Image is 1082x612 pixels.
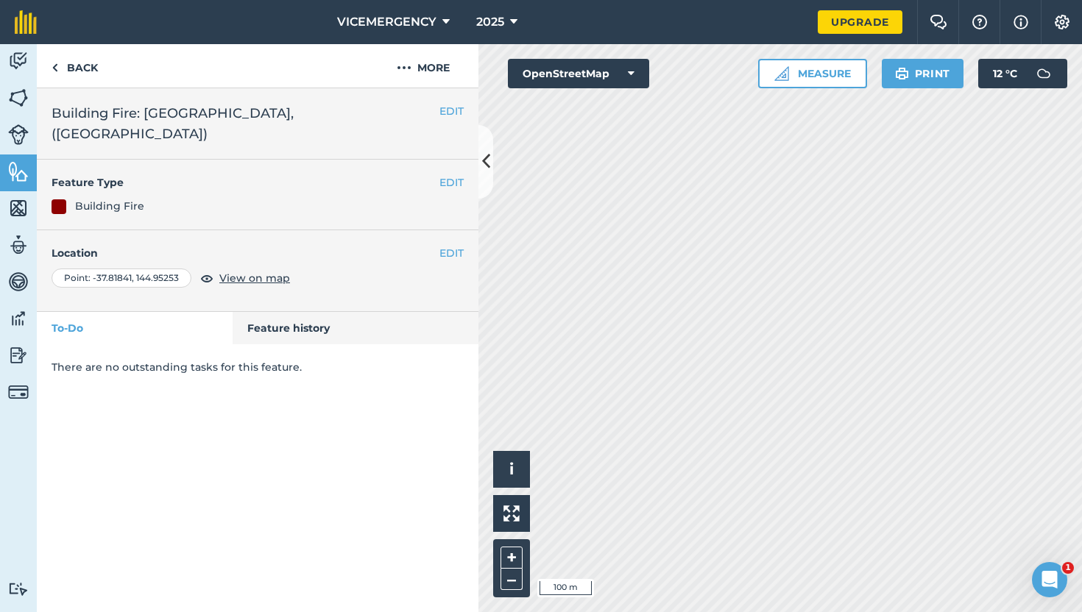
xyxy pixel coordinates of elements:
img: svg+xml;base64,PD94bWwgdmVyc2lvbj0iMS4wIiBlbmNvZGluZz0idXRmLTgiPz4KPCEtLSBHZW5lcmF0b3I6IEFkb2JlIE... [8,271,29,293]
img: Four arrows, one pointing top left, one top right, one bottom right and the last bottom left [503,505,520,522]
p: There are no outstanding tasks for this feature. [52,359,464,375]
span: 2025 [476,13,504,31]
img: svg+xml;base64,PD94bWwgdmVyc2lvbj0iMS4wIiBlbmNvZGluZz0idXRmLTgiPz4KPCEtLSBHZW5lcmF0b3I6IEFkb2JlIE... [8,307,29,330]
img: svg+xml;base64,PHN2ZyB4bWxucz0iaHR0cDovL3d3dy53My5vcmcvMjAwMC9zdmciIHdpZHRoPSI5IiBoZWlnaHQ9IjI0Ii... [52,59,58,76]
button: View on map [200,269,290,287]
img: svg+xml;base64,PD94bWwgdmVyc2lvbj0iMS4wIiBlbmNvZGluZz0idXRmLTgiPz4KPCEtLSBHZW5lcmF0b3I6IEFkb2JlIE... [8,234,29,256]
img: svg+xml;base64,PHN2ZyB4bWxucz0iaHR0cDovL3d3dy53My5vcmcvMjAwMC9zdmciIHdpZHRoPSI1NiIgaGVpZ2h0PSI2MC... [8,87,29,109]
img: Two speech bubbles overlapping with the left bubble in the forefront [930,15,947,29]
img: svg+xml;base64,PD94bWwgdmVyc2lvbj0iMS4wIiBlbmNvZGluZz0idXRmLTgiPz4KPCEtLSBHZW5lcmF0b3I6IEFkb2JlIE... [8,124,29,145]
img: svg+xml;base64,PHN2ZyB4bWxucz0iaHR0cDovL3d3dy53My5vcmcvMjAwMC9zdmciIHdpZHRoPSIyMCIgaGVpZ2h0PSIyNC... [397,59,411,76]
iframe: Intercom live chat [1032,562,1067,597]
button: Print [882,59,964,88]
span: 12 ° C [993,59,1017,88]
img: Ruler icon [774,66,789,81]
button: Measure [758,59,867,88]
span: 1 [1062,562,1074,574]
img: svg+xml;base64,PHN2ZyB4bWxucz0iaHR0cDovL3d3dy53My5vcmcvMjAwMC9zdmciIHdpZHRoPSIxOSIgaGVpZ2h0PSIyNC... [895,65,909,82]
a: Back [37,44,113,88]
div: Building Fire [75,198,144,214]
a: To-Do [37,312,233,344]
img: svg+xml;base64,PD94bWwgdmVyc2lvbj0iMS4wIiBlbmNvZGluZz0idXRmLTgiPz4KPCEtLSBHZW5lcmF0b3I6IEFkb2JlIE... [8,50,29,72]
button: EDIT [439,103,464,119]
img: svg+xml;base64,PD94bWwgdmVyc2lvbj0iMS4wIiBlbmNvZGluZz0idXRmLTgiPz4KPCEtLSBHZW5lcmF0b3I6IEFkb2JlIE... [8,582,29,596]
button: EDIT [439,245,464,261]
a: Upgrade [818,10,902,34]
button: More [368,44,478,88]
button: – [501,569,523,590]
img: svg+xml;base64,PD94bWwgdmVyc2lvbj0iMS4wIiBlbmNvZGluZz0idXRmLTgiPz4KPCEtLSBHZW5lcmF0b3I6IEFkb2JlIE... [8,344,29,366]
img: svg+xml;base64,PHN2ZyB4bWxucz0iaHR0cDovL3d3dy53My5vcmcvMjAwMC9zdmciIHdpZHRoPSIxNyIgaGVpZ2h0PSIxNy... [1014,13,1028,31]
h2: Building Fire: [GEOGRAPHIC_DATA], ([GEOGRAPHIC_DATA]) [52,103,464,144]
button: i [493,451,530,488]
button: OpenStreetMap [508,59,649,88]
img: svg+xml;base64,PD94bWwgdmVyc2lvbj0iMS4wIiBlbmNvZGluZz0idXRmLTgiPz4KPCEtLSBHZW5lcmF0b3I6IEFkb2JlIE... [8,382,29,402]
div: Point : -37.81841 , 144.95253 [52,268,191,288]
button: + [501,547,523,569]
img: A cog icon [1053,15,1071,29]
a: Feature history [233,312,479,344]
img: svg+xml;base64,PD94bWwgdmVyc2lvbj0iMS4wIiBlbmNvZGluZz0idXRmLTgiPz4KPCEtLSBHZW5lcmF0b3I6IEFkb2JlIE... [1029,59,1058,88]
span: i [509,460,514,478]
img: A question mark icon [971,15,989,29]
span: View on map [219,270,290,286]
span: VICEMERGENCY [337,13,436,31]
h4: Feature Type [52,174,439,191]
h4: Location [52,245,464,261]
img: fieldmargin Logo [15,10,37,34]
img: svg+xml;base64,PHN2ZyB4bWxucz0iaHR0cDovL3d3dy53My5vcmcvMjAwMC9zdmciIHdpZHRoPSI1NiIgaGVpZ2h0PSI2MC... [8,197,29,219]
button: EDIT [439,174,464,191]
img: svg+xml;base64,PHN2ZyB4bWxucz0iaHR0cDovL3d3dy53My5vcmcvMjAwMC9zdmciIHdpZHRoPSIxOCIgaGVpZ2h0PSIyNC... [200,269,213,287]
button: 12 °C [978,59,1067,88]
img: svg+xml;base64,PHN2ZyB4bWxucz0iaHR0cDovL3d3dy53My5vcmcvMjAwMC9zdmciIHdpZHRoPSI1NiIgaGVpZ2h0PSI2MC... [8,160,29,182]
